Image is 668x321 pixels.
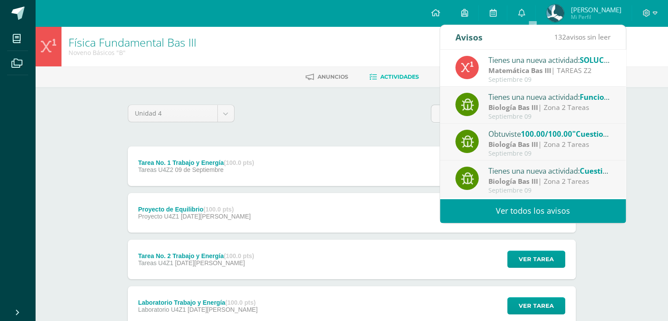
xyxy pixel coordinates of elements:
div: | TAREAS Z2 [488,66,610,76]
span: Proyecto U4Z1 [138,213,179,220]
div: Tienes una nueva actividad: [488,91,610,102]
span: Mi Perfil [571,13,621,21]
div: Septiembre 09 [488,113,610,120]
div: Noveno Básicos 'B' [69,48,196,57]
span: Actividades [380,73,419,80]
strong: (100.0 pts) [203,206,234,213]
span: Tareas U4Z1 [138,259,173,266]
span: [DATE][PERSON_NAME] [175,259,245,266]
span: Ver tarea [519,251,554,267]
a: Ver todos los avisos [440,199,626,223]
strong: (100.0 pts) [224,252,254,259]
div: Avisos [455,25,483,49]
strong: (100.0 pts) [224,159,254,166]
div: Septiembre 09 [488,76,610,84]
strong: (100.0 pts) [225,299,256,306]
div: Septiembre 09 [488,150,610,157]
button: Ver tarea [507,251,565,268]
span: Unidad 4 [135,105,211,122]
span: Cuestionario: la libertad [580,166,668,176]
span: avisos sin leer [554,32,610,42]
span: 100.00/100.00 [521,129,572,139]
div: | Zona 2 Tareas [488,102,610,113]
span: Ver tarea [519,298,554,314]
div: Tarea No. 2 Trabajo y Energía [138,252,254,259]
div: Tienes una nueva actividad: [488,54,610,66]
span: [PERSON_NAME] [571,5,621,14]
span: 09 de Septiembre [175,166,224,173]
span: Anuncios [318,73,348,80]
span: "Cuestionario: la libertad" [572,129,668,139]
input: Busca la actividad aquí... [431,105,575,122]
span: Laboratorio U4Z1 [138,306,186,313]
div: Tarea No. 1 Trabajo y Energía [138,159,254,166]
span: Tareas U4Z2 [138,166,173,173]
div: Obtuviste en [488,128,610,139]
div: | Zona 2 Tareas [488,176,610,186]
strong: Biología Bas III [488,176,538,186]
span: SOLUCIÓN EFU3 [580,55,638,65]
a: Unidad 4 [128,105,234,122]
a: Física Fundamental Bas III [69,35,196,50]
a: Anuncios [306,70,348,84]
h1: Física Fundamental Bas III [69,36,196,48]
span: 132 [554,32,566,42]
span: [DATE][PERSON_NAME] [181,213,251,220]
div: Tienes una nueva actividad: [488,165,610,176]
span: [DATE][PERSON_NAME] [188,306,257,313]
div: Proyecto de Equilibrio [138,206,250,213]
strong: Matemática Bas III [488,66,551,75]
div: Laboratorio Trabajo y Energía [138,299,257,306]
a: Actividades [369,70,419,84]
div: Septiembre 09 [488,187,610,194]
img: f699e455cfe0b6205fbd7994ff7a8509.png [546,4,564,22]
div: | Zona 2 Tareas [488,139,610,150]
button: Ver tarea [507,297,565,314]
strong: Biología Bas III [488,102,538,112]
strong: Biología Bas III [488,139,538,149]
